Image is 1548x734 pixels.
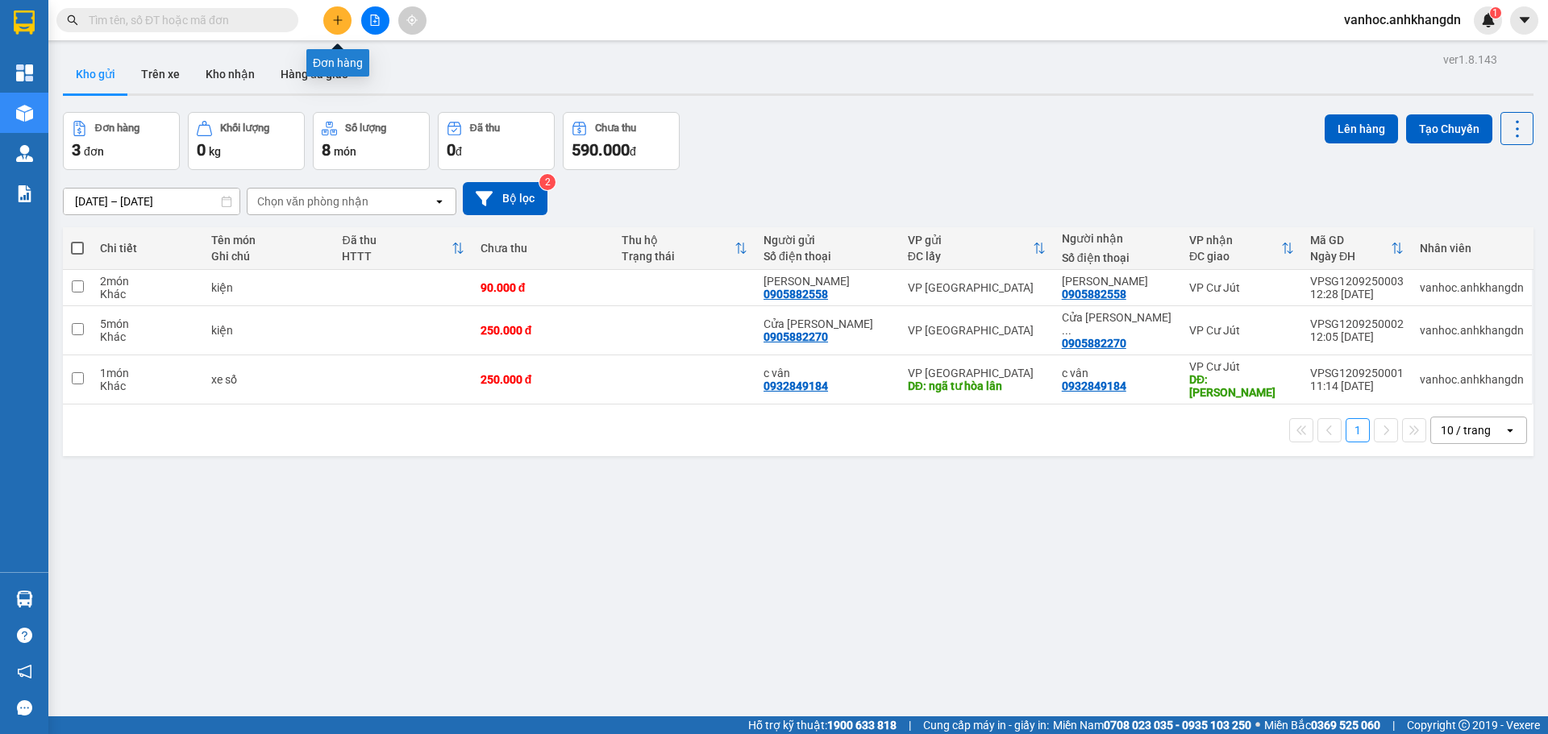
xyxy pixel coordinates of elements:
div: 250.000 đ [481,373,606,386]
svg: open [433,195,446,208]
div: 90.000 đ [481,281,606,294]
div: c vân [1062,367,1173,379]
div: 5 món [100,317,195,330]
div: Chưa thu [595,122,636,134]
div: VP Cư Jút [1189,324,1294,337]
span: caret-down [1517,13,1532,27]
button: Đơn hàng3đơn [63,112,180,170]
div: ĐC lấy [908,250,1033,263]
div: VP Cư Jút [1189,281,1294,294]
button: 1 [1346,418,1370,442]
div: Đơn hàng [306,49,369,77]
div: VP [GEOGRAPHIC_DATA] [908,281,1046,294]
div: kiện [211,324,327,337]
div: 2 món [100,275,195,288]
span: ... [1062,324,1072,337]
div: Mã GD [1310,234,1391,247]
div: Thu hộ [622,234,734,247]
button: Hàng đã giao [268,55,361,93]
span: Cung cấp máy in - giấy in: [923,716,1049,734]
span: Miền Nam [1053,716,1251,734]
strong: 0708 023 035 - 0935 103 250 [1104,719,1251,732]
div: 10 / trang [1441,422,1491,438]
span: search [67,15,78,26]
span: copyright [1459,719,1470,731]
div: Cửa Hàng Ngọc Châu [764,317,892,330]
img: icon-new-feature [1481,13,1496,27]
span: file-add [369,15,381,26]
span: question-circle [17,628,32,643]
div: 0905882558 [1062,288,1126,301]
div: 1 món [100,367,195,379]
img: warehouse-icon [16,591,33,608]
div: HTTT [342,250,451,263]
div: VP nhận [1189,234,1281,247]
div: Nhân viên [1420,242,1524,255]
span: message [17,700,32,715]
img: dashboard-icon [16,64,33,81]
img: solution-icon [16,185,33,202]
img: warehouse-icon [16,145,33,162]
button: Số lượng8món [313,112,430,170]
div: Người nhận [1062,232,1173,245]
div: Khác [100,288,195,301]
div: Tên món [211,234,327,247]
span: plus [332,15,343,26]
span: | [1392,716,1395,734]
span: món [334,145,356,158]
div: 0905882270 [1062,337,1126,350]
th: Toggle SortBy [614,227,755,270]
img: warehouse-icon [16,105,33,122]
button: aim [398,6,427,35]
div: Số điện thoại [764,250,892,263]
div: VP [GEOGRAPHIC_DATA] [908,367,1046,379]
div: Khối lượng [220,122,269,134]
span: 1 [1492,7,1498,19]
span: 590.000 [572,140,630,160]
th: Toggle SortBy [1302,227,1412,270]
div: VPSG1209250002 [1310,317,1404,330]
div: Đơn hàng [95,122,139,134]
div: kiện [211,281,327,294]
div: 0905882270 [764,330,828,343]
button: Kho gửi [63,55,128,93]
div: ver 1.8.143 [1443,51,1497,68]
span: notification [17,664,32,679]
button: Khối lượng0kg [188,112,305,170]
span: đ [456,145,462,158]
div: c vân [764,367,892,379]
div: xe số [211,373,327,386]
div: 12:05 [DATE] [1310,330,1404,343]
div: 0932849184 [1062,379,1126,392]
th: Toggle SortBy [334,227,472,270]
th: Toggle SortBy [1181,227,1302,270]
div: DĐ: ngã tư hòa lân [908,379,1046,392]
th: Toggle SortBy [900,227,1054,270]
span: ⚪️ [1255,722,1260,728]
button: Chưa thu590.000đ [563,112,680,170]
img: logo-vxr [14,10,35,35]
div: Khác [100,330,195,343]
div: 0905882558 [764,288,828,301]
div: Chọn văn phòng nhận [257,193,368,209]
span: Hỗ trợ kỹ thuật: [748,716,897,734]
div: vanhoc.anhkhangdn [1420,373,1524,386]
div: vanhoc.anhkhangdn [1420,281,1524,294]
button: Tạo Chuyến [1406,114,1492,143]
span: đơn [84,145,104,158]
svg: open [1504,424,1517,437]
div: Ngày ĐH [1310,250,1391,263]
div: Chưa thu [481,242,606,255]
span: aim [406,15,418,26]
div: vanhoc.anhkhangdn [1420,324,1524,337]
button: Đã thu0đ [438,112,555,170]
div: NHẬT CƯỜNG [1062,275,1173,288]
span: kg [209,145,221,158]
button: Trên xe [128,55,193,93]
div: Đã thu [342,234,451,247]
div: NHẬT CƯỜNG [764,275,892,288]
div: Số lượng [345,122,386,134]
strong: 1900 633 818 [827,719,897,732]
sup: 1 [1490,7,1501,19]
div: Ghi chú [211,250,327,263]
